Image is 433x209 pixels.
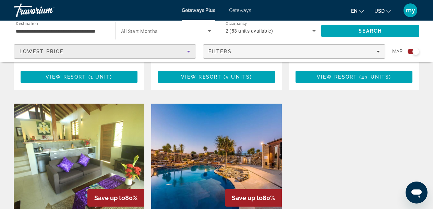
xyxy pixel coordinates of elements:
span: View Resort [181,74,221,80]
button: Change currency [374,6,391,16]
mat-select: Sort by [20,47,190,56]
span: Occupancy [226,21,247,26]
a: Getaways Plus [182,8,215,13]
span: Destination [16,21,38,26]
button: View Resort(5 units) [158,71,275,83]
span: 1 unit [91,74,110,80]
span: Search [359,28,382,34]
span: Lowest Price [20,49,63,54]
span: ( ) [357,74,391,80]
span: ( ) [221,74,252,80]
span: ( ) [86,74,112,80]
span: 2 (53 units available) [226,28,273,34]
span: Filters [208,49,232,54]
iframe: Button to launch messaging window [406,182,428,204]
button: User Menu [401,3,419,18]
div: 80% [225,189,282,207]
span: 5 units [226,74,250,80]
span: Map [392,47,402,56]
span: en [351,8,358,14]
button: Filters [203,44,385,59]
span: All Start Months [121,28,158,34]
span: USD [374,8,385,14]
span: 43 units [361,74,389,80]
span: Save up to [94,194,125,201]
button: Search [321,25,419,37]
span: my [406,7,415,14]
span: View Resort [46,74,86,80]
button: View Resort(1 unit) [21,71,137,83]
input: Select destination [16,27,106,35]
span: Save up to [232,194,263,201]
div: 80% [87,189,144,207]
button: Change language [351,6,364,16]
a: Travorium [14,1,82,19]
span: View Resort [317,74,357,80]
button: View Resort(43 units) [296,71,412,83]
a: Getaways [229,8,251,13]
